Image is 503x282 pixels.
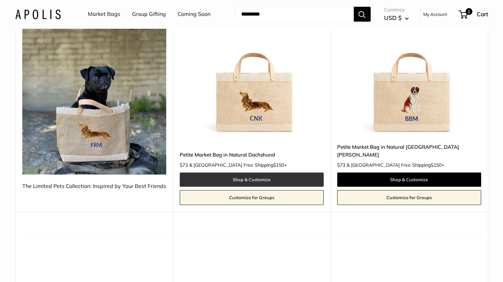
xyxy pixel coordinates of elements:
a: Market Bags [88,9,120,19]
span: $150 [273,162,284,168]
a: Coming Soon [178,9,210,19]
div: The Limited Pets Collection: Inspired by Your Best Friends [22,181,166,191]
span: $73 [337,162,345,168]
span: USD $ [384,14,402,21]
a: Customize for Groups [337,190,481,205]
button: USD $ [384,13,409,23]
span: Cart [477,10,488,18]
a: My Account [423,10,447,18]
a: Shop & Customize [180,172,324,187]
span: $150 [431,162,442,168]
a: 1 Cart [459,9,488,20]
a: Group Gifting [132,9,166,19]
button: Search [354,7,371,22]
img: Apolis [15,9,61,19]
input: Search... [236,7,354,22]
a: Customize for Groups [180,190,324,205]
span: $73 [180,162,188,168]
a: Shop & Customize [337,172,481,187]
span: & [GEOGRAPHIC_DATA] Free Shipping + [347,163,444,167]
a: Petite Market Bag in Natural Dachshund [180,151,324,159]
span: 1 [465,8,472,15]
span: & [GEOGRAPHIC_DATA] Free Shipping + [189,163,287,167]
span: Currency [384,5,409,15]
a: Petite Market Bag in Natural [GEOGRAPHIC_DATA][PERSON_NAME] [337,143,481,159]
